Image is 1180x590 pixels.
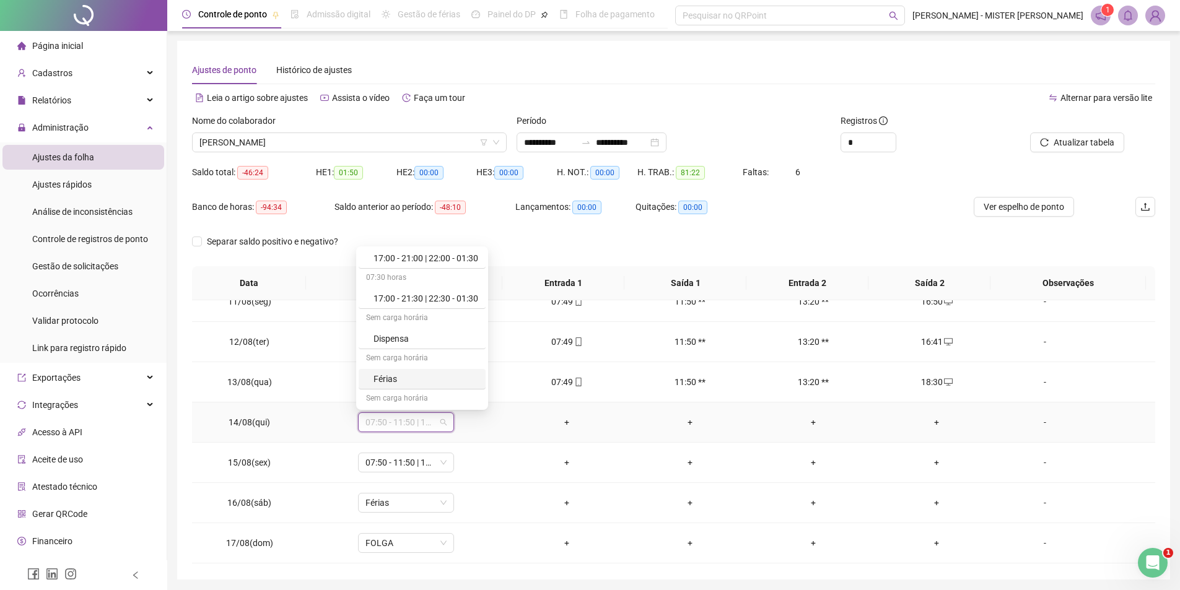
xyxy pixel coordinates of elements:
span: -46:24 [237,166,268,180]
span: file-done [291,10,299,19]
span: book [559,10,568,19]
span: history [402,93,411,102]
div: 07:49 [515,375,619,389]
th: Jornadas [306,266,502,300]
span: lock [17,123,26,132]
span: Histórico de ajustes [276,65,352,75]
span: audit [17,455,26,464]
div: Sem carga horária [359,309,486,329]
span: info-circle [879,116,888,125]
span: Admissão digital [307,9,370,19]
div: HE 1: [316,165,396,180]
span: upload [1140,202,1150,212]
span: Página inicial [32,41,83,51]
span: Administração [32,123,89,132]
span: youtube [320,93,329,102]
div: Férias [374,372,478,386]
span: filter [480,139,487,146]
span: 00:00 [678,201,707,214]
span: Link para registro rápido [32,343,126,353]
span: Integrações [32,400,78,410]
div: Saldo total: [192,165,316,180]
th: Entrada 1 [502,266,624,300]
div: Lançamentos: [515,200,636,214]
div: + [885,536,989,550]
span: Folha de pagamento [575,9,655,19]
span: Assista o vídeo [332,93,390,103]
span: Gestão de solicitações [32,261,118,271]
span: swap [1049,93,1057,102]
div: + [515,456,619,469]
div: Férias [359,369,486,389]
span: mobile [573,297,583,306]
span: instagram [64,568,77,580]
th: Observações [990,266,1146,300]
div: 16:41 [885,335,989,349]
span: clock-circle [182,10,191,19]
div: + [639,456,742,469]
span: 00:00 [572,201,601,214]
span: 00:00 [590,166,619,180]
span: Validar protocolo [32,316,98,326]
span: Atestado técnico [32,482,97,492]
span: 17/08(dom) [226,538,273,548]
span: Registros [841,114,888,128]
span: Gerar QRCode [32,509,87,519]
span: mobile [573,378,583,386]
div: 07:30 horas [359,269,486,288]
span: export [17,373,26,382]
div: + [762,456,865,469]
div: 17:00 - 21:30 | 22:30 - 01:30 [359,288,486,309]
div: Sem carga horária [359,349,486,369]
span: Observações [1000,276,1136,290]
div: + [885,496,989,510]
span: pushpin [272,11,279,19]
span: facebook [27,568,40,580]
span: Faça um tour [414,93,465,103]
iframe: Intercom live chat [1138,548,1168,578]
div: 17:00 - 21:00 | 22:00 - 01:30 [374,251,478,265]
span: dollar [17,537,26,545]
span: sync [17,401,26,409]
label: Nome do colaborador [192,114,284,128]
span: Controle de ponto [198,9,267,19]
button: Ver espelho de ponto [974,197,1074,217]
div: + [762,415,865,429]
span: pushpin [541,11,548,19]
span: 07:50 - 11:50 | 13:20 - 16:50 [365,453,447,472]
div: + [639,496,742,510]
span: Painel do DP [487,9,536,19]
th: Data [192,266,306,300]
div: - [1008,496,1082,510]
sup: 1 [1101,4,1114,16]
span: -48:10 [435,201,466,214]
span: notification [1095,10,1106,21]
span: to [581,137,591,147]
th: Saída 1 [624,266,746,300]
span: Separar saldo positivo e negativo? [202,235,343,248]
div: Quitações: [636,200,756,214]
div: - [1008,335,1082,349]
span: 01:50 [334,166,363,180]
th: Saída 2 [868,266,990,300]
span: Férias [365,493,447,512]
div: Banco de horas: [192,200,334,214]
span: desktop [943,378,953,386]
span: -94:34 [256,201,287,214]
button: Atualizar tabela [1030,132,1124,152]
div: - [1008,375,1082,389]
div: - [1008,295,1082,308]
div: 18:30 [885,375,989,389]
span: Gestão de férias [398,9,460,19]
div: HE 2: [396,165,477,180]
span: down [492,139,500,146]
span: Financeiro [32,536,72,546]
th: Entrada 2 [746,266,868,300]
span: Aceite de uso [32,454,83,464]
div: - [1008,456,1082,469]
div: 17:00 - 21:00 | 22:00 - 01:30 [359,248,486,269]
div: + [639,536,742,550]
span: Análise de inconsistências [32,207,133,217]
span: 1 [1106,6,1110,14]
span: user-add [17,69,26,77]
